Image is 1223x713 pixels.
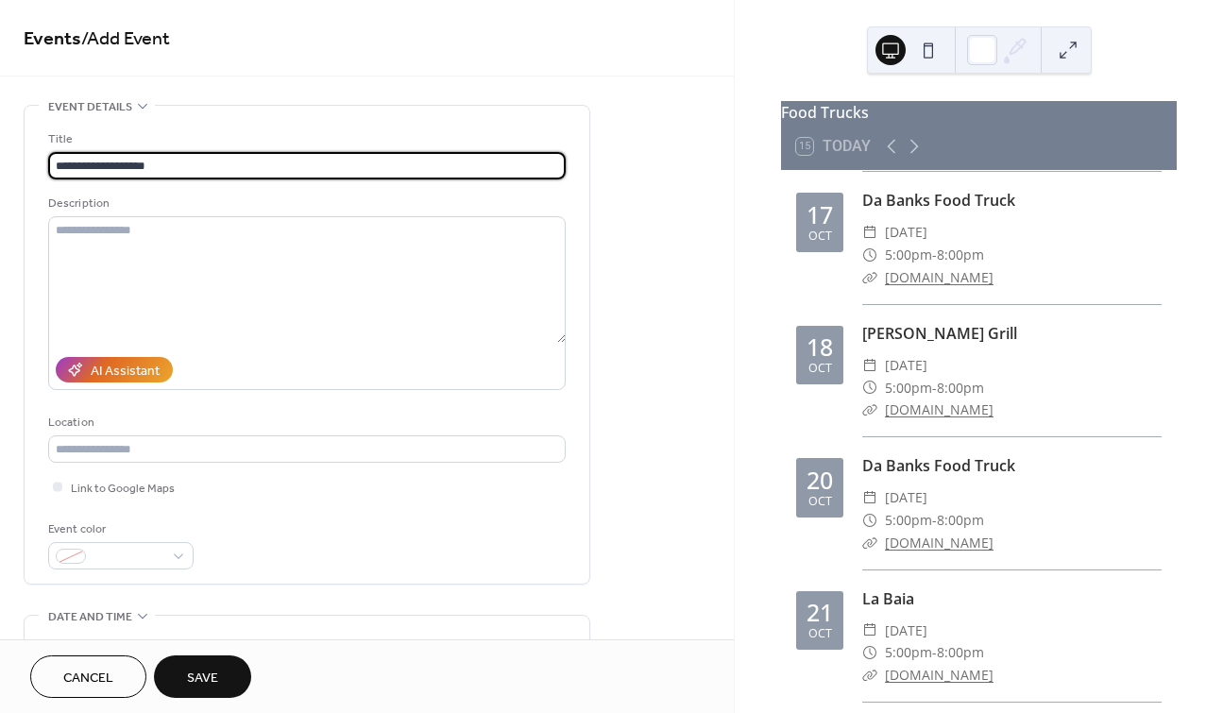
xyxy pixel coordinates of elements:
[862,354,877,377] div: ​
[48,413,562,433] div: Location
[48,97,132,117] span: Event details
[862,190,1015,211] a: Da Banks Food Truck
[48,519,190,539] div: Event color
[885,377,932,399] span: 5:00pm
[937,641,984,664] span: 8:00pm
[885,268,994,286] a: [DOMAIN_NAME]
[885,244,932,266] span: 5:00pm
[71,479,175,499] span: Link to Google Maps
[862,377,877,399] div: ​
[807,468,833,492] div: 20
[63,669,113,688] span: Cancel
[862,244,877,266] div: ​
[862,323,1017,344] a: [PERSON_NAME] Grill
[885,641,932,664] span: 5:00pm
[937,244,984,266] span: 8:00pm
[808,363,832,375] div: Oct
[808,628,832,640] div: Oct
[807,335,833,359] div: 18
[932,377,937,399] span: -
[885,534,994,552] a: [DOMAIN_NAME]
[91,362,160,382] div: AI Assistant
[808,230,832,243] div: Oct
[154,655,251,698] button: Save
[862,486,877,509] div: ​
[932,244,937,266] span: -
[48,129,562,149] div: Title
[885,509,932,532] span: 5:00pm
[187,669,218,688] span: Save
[56,357,173,382] button: AI Assistant
[81,21,170,58] span: / Add Event
[862,532,877,554] div: ​
[862,664,877,687] div: ​
[885,354,927,377] span: [DATE]
[862,620,877,642] div: ​
[48,607,132,627] span: Date and time
[937,509,984,532] span: 8:00pm
[30,655,146,698] button: Cancel
[862,399,877,421] div: ​
[862,266,877,289] div: ​
[885,486,927,509] span: [DATE]
[885,666,994,684] a: [DOMAIN_NAME]
[937,377,984,399] span: 8:00pm
[885,221,927,244] span: [DATE]
[48,194,562,213] div: Description
[862,588,914,609] a: La Baia
[885,400,994,418] a: [DOMAIN_NAME]
[807,203,833,227] div: 17
[862,641,877,664] div: ​
[885,620,927,642] span: [DATE]
[808,496,832,508] div: Oct
[862,509,877,532] div: ​
[862,221,877,244] div: ​
[932,641,937,664] span: -
[24,21,81,58] a: Events
[807,601,833,624] div: 21
[862,455,1015,476] a: Da Banks Food Truck
[932,509,937,532] span: -
[781,101,1177,124] div: Food Trucks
